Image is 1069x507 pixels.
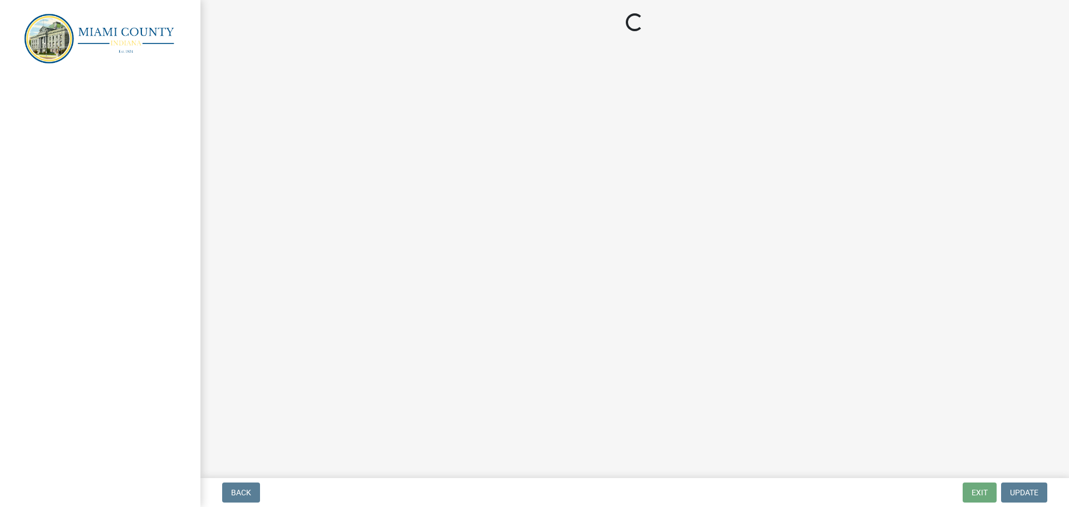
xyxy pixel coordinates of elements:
[22,12,183,65] img: Miami County, Indiana
[963,483,997,503] button: Exit
[222,483,260,503] button: Back
[231,488,251,497] span: Back
[1010,488,1038,497] span: Update
[1001,483,1047,503] button: Update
